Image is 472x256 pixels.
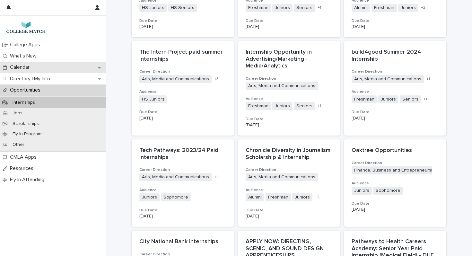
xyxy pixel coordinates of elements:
span: + 1 [424,97,427,101]
p: [DATE] [246,24,333,30]
p: College Apps [7,42,45,48]
h3: Due Date [139,110,226,115]
span: Juniors [292,193,312,201]
span: Freshman [246,4,271,12]
h3: Audience [139,188,226,193]
h3: Due Date [246,18,333,23]
p: CMLA Apps [7,154,42,160]
span: Alumni [352,4,370,12]
span: Sophomore [161,193,191,201]
p: City National Bank Internships [139,238,226,245]
p: Tech Pathways: 2023/24 Paid Internships [139,147,226,161]
span: Freshman [352,95,377,103]
p: [DATE] [139,214,226,219]
p: Resources [7,165,39,172]
p: Fly In Attending [7,177,49,183]
span: Alumni [246,193,264,201]
span: + 1 [426,77,430,81]
h3: Career Direction [139,69,226,74]
h3: Audience [139,89,226,94]
p: Chronicle Diversity in Journalism Scholarship & Internship [246,147,333,161]
span: Juniors [272,4,293,12]
span: Juniors [272,102,293,110]
h3: Audience [246,96,333,102]
span: HS Juniors [139,95,167,103]
span: Arts, Media and Communications [246,173,318,181]
a: Chronicle Diversity in Journalism Scholarship & InternshipCareer DirectionArts, Media and Communi... [238,139,340,227]
span: Juniors [378,95,398,103]
span: + 3 [214,77,219,81]
p: Opportunities [7,87,46,93]
span: Seniors [400,95,421,103]
span: Seniors [294,4,315,12]
span: HS Juniors [139,4,167,12]
span: Arts, Media and Communications [139,173,212,181]
span: Freshman [266,193,291,201]
span: Arts, Media and Communications [139,75,212,83]
span: Sophomore [373,187,403,195]
a: The Intern Project paid summer internshipsCareer DirectionArts, Media and Communications+3Audienc... [132,41,234,136]
span: Juniors [139,193,160,201]
h3: Due Date [139,208,226,213]
h3: Due Date [246,117,333,122]
h3: Career Direction [246,76,333,81]
span: Juniors [352,187,372,195]
h3: Due Date [352,201,439,206]
h3: Due Date [246,208,333,213]
p: Internship Opportunity in Advertising/Marketing - Media/Analytics [246,49,333,70]
h3: Audience [352,89,439,94]
p: [DATE] [352,24,439,30]
span: Arts, Media and Communications [352,75,424,83]
p: [DATE] [246,122,333,128]
h3: Career Direction [139,167,226,172]
a: Internship Opportunity in Advertising/Marketing - Media/AnalyticsCareer DirectionArts, Media and ... [238,41,340,136]
p: [DATE] [352,116,439,121]
span: + 2 [315,195,319,199]
p: [DATE] [139,24,226,30]
p: [DATE] [352,207,439,212]
h3: Audience [246,188,333,193]
p: Directory | My Info [7,76,55,82]
img: 7lzNxMuQ9KqU1pwTAr0j [5,21,47,34]
p: Oaktree Opportunities [352,147,439,154]
span: + 1 [318,6,321,10]
span: Finance, Business and Entrepreneurship [352,166,440,174]
p: Other [7,142,30,147]
h3: Due Date [352,18,439,23]
p: [DATE] [139,116,226,121]
p: Scholarships [7,121,44,127]
span: + 1 [214,175,218,179]
span: Seniors [294,102,315,110]
p: build4good Summer 2024 Internship [352,49,439,63]
p: Calendar [7,64,35,70]
p: Fly In Programs [7,131,49,137]
span: HS Seniors [168,4,197,12]
a: build4good Summer 2024 InternshipCareer DirectionArts, Media and Communications+1AudienceFreshman... [344,41,446,136]
span: Freshman [246,102,271,110]
p: The Intern Project paid summer internships [139,49,226,63]
span: Arts, Media and Communications [246,82,318,90]
h3: Career Direction [352,161,439,166]
p: [DATE] [246,214,333,219]
h3: Due Date [139,18,226,23]
span: + 1 [318,104,321,108]
a: Tech Pathways: 2023/24 Paid InternshipsCareer DirectionArts, Media and Communications+1AudienceJu... [132,139,234,227]
h3: Due Date [352,110,439,115]
span: + 2 [421,6,425,10]
h3: Career Direction [352,69,439,74]
span: Freshman [371,4,397,12]
p: Jobs [7,110,28,116]
h3: Audience [352,181,439,186]
a: Oaktree OpportunitiesCareer DirectionFinance, Business and EntrepreneurshipAudienceJuniorsSophomo... [344,139,446,227]
p: What's New [7,53,42,59]
h3: Career Direction [246,167,333,172]
p: Internships [7,100,40,105]
span: Juniors [398,4,418,12]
